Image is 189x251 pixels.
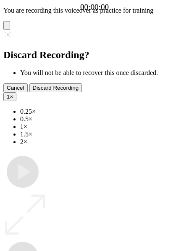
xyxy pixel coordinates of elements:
p: You are recording this voiceover as practice for training [3,7,186,14]
li: 0.5× [20,115,186,123]
li: 1× [20,123,186,131]
li: 2× [20,138,186,146]
button: 1× [3,92,16,101]
li: 1.5× [20,131,186,138]
li: You will not be able to recover this once discarded. [20,69,186,77]
span: 1 [7,93,10,100]
a: 00:00:00 [80,3,109,12]
h2: Discard Recording? [3,49,186,61]
li: 0.25× [20,108,186,115]
button: Discard Recording [29,83,82,92]
button: Cancel [3,83,28,92]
